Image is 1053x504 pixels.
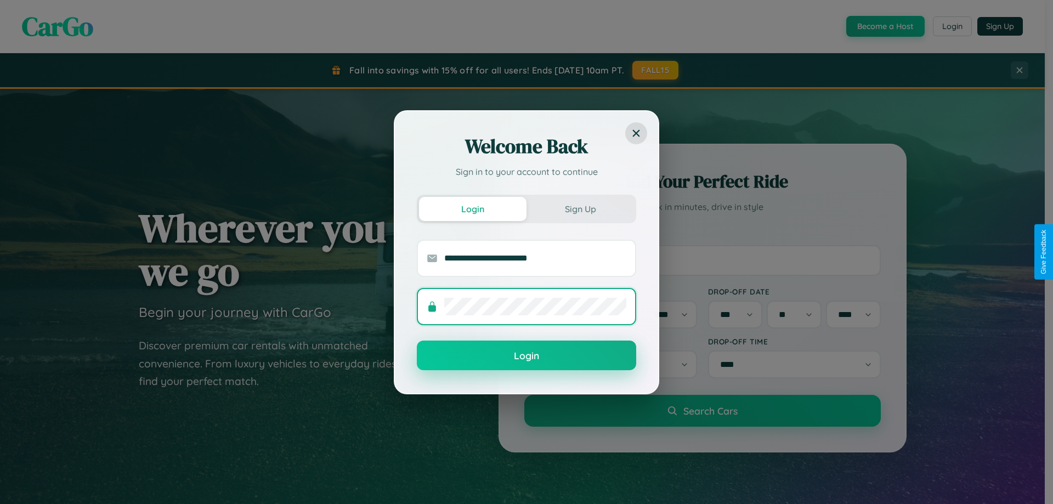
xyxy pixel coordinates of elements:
button: Login [419,197,526,221]
button: Sign Up [526,197,634,221]
h2: Welcome Back [417,133,636,160]
p: Sign in to your account to continue [417,165,636,178]
button: Login [417,341,636,370]
div: Give Feedback [1040,230,1048,274]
